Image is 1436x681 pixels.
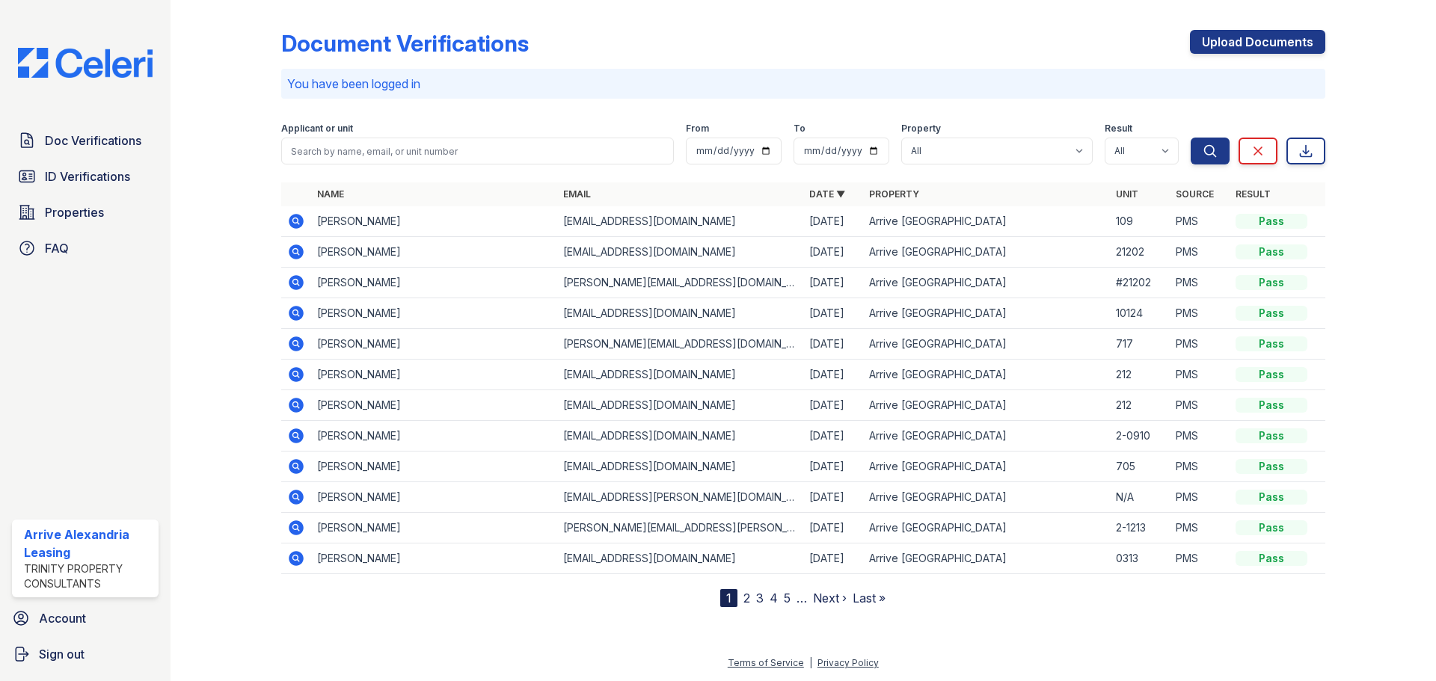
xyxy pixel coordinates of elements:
td: [EMAIL_ADDRESS][PERSON_NAME][DOMAIN_NAME] [557,482,803,513]
td: 109 [1110,206,1170,237]
a: Doc Verifications [12,126,159,155]
div: Pass [1236,490,1307,505]
td: 212 [1110,360,1170,390]
td: PMS [1170,360,1230,390]
span: Properties [45,203,104,221]
div: | [809,657,812,668]
td: [EMAIL_ADDRESS][DOMAIN_NAME] [557,360,803,390]
td: PMS [1170,543,1230,574]
td: [DATE] [803,360,863,390]
td: [DATE] [803,237,863,268]
td: [DATE] [803,543,863,574]
td: 10124 [1110,298,1170,329]
a: 2 [743,591,750,605]
a: Sign out [6,639,165,669]
td: PMS [1170,421,1230,452]
td: [EMAIL_ADDRESS][DOMAIN_NAME] [557,390,803,421]
td: [EMAIL_ADDRESS][DOMAIN_NAME] [557,237,803,268]
a: 3 [756,591,764,605]
a: Properties [12,197,159,227]
td: PMS [1170,482,1230,513]
a: Property [869,188,919,200]
td: Arrive [GEOGRAPHIC_DATA] [863,206,1109,237]
td: 212 [1110,390,1170,421]
td: [DATE] [803,482,863,513]
td: [PERSON_NAME] [311,268,557,298]
td: PMS [1170,206,1230,237]
td: Arrive [GEOGRAPHIC_DATA] [863,360,1109,390]
td: 705 [1110,452,1170,482]
td: [DATE] [803,206,863,237]
label: From [686,123,709,135]
td: [PERSON_NAME][EMAIL_ADDRESS][PERSON_NAME][DOMAIN_NAME] [557,513,803,543]
td: Arrive [GEOGRAPHIC_DATA] [863,543,1109,574]
td: [PERSON_NAME] [311,237,557,268]
td: [PERSON_NAME] [311,452,557,482]
div: Pass [1236,520,1307,535]
td: [DATE] [803,421,863,452]
td: Arrive [GEOGRAPHIC_DATA] [863,452,1109,482]
a: Account [6,603,165,633]
label: To [794,123,806,135]
a: Upload Documents [1190,30,1325,54]
td: PMS [1170,268,1230,298]
td: [EMAIL_ADDRESS][DOMAIN_NAME] [557,421,803,452]
td: Arrive [GEOGRAPHIC_DATA] [863,390,1109,421]
div: Pass [1236,551,1307,566]
a: FAQ [12,233,159,263]
a: Source [1176,188,1214,200]
div: Pass [1236,306,1307,321]
td: [EMAIL_ADDRESS][DOMAIN_NAME] [557,543,803,574]
td: [PERSON_NAME] [311,482,557,513]
td: 2-1213 [1110,513,1170,543]
span: Account [39,609,86,627]
label: Property [901,123,941,135]
a: Terms of Service [728,657,804,668]
div: Pass [1236,367,1307,382]
div: Pass [1236,244,1307,259]
div: Arrive Alexandria Leasing [24,526,153,561]
td: #21202 [1110,268,1170,298]
td: [PERSON_NAME] [311,206,557,237]
a: Name [317,188,344,200]
td: Arrive [GEOGRAPHIC_DATA] [863,329,1109,360]
span: FAQ [45,239,69,257]
td: [DATE] [803,298,863,329]
label: Result [1105,123,1132,135]
span: ID Verifications [45,167,130,185]
div: Trinity Property Consultants [24,561,153,591]
td: [DATE] [803,513,863,543]
td: PMS [1170,329,1230,360]
a: Unit [1116,188,1138,200]
td: [DATE] [803,268,863,298]
td: [PERSON_NAME] [311,329,557,360]
td: [PERSON_NAME][EMAIL_ADDRESS][DOMAIN_NAME] [557,268,803,298]
td: [PERSON_NAME] [311,390,557,421]
a: Next › [813,591,847,605]
div: Pass [1236,214,1307,229]
td: [PERSON_NAME] [311,543,557,574]
td: [EMAIL_ADDRESS][DOMAIN_NAME] [557,452,803,482]
span: Sign out [39,645,85,663]
td: Arrive [GEOGRAPHIC_DATA] [863,237,1109,268]
td: PMS [1170,237,1230,268]
td: 0313 [1110,543,1170,574]
td: N/A [1110,482,1170,513]
a: 5 [784,591,791,605]
td: 2-0910 [1110,421,1170,452]
td: [PERSON_NAME] [311,298,557,329]
td: [PERSON_NAME] [311,513,557,543]
span: Doc Verifications [45,132,141,150]
a: Last » [853,591,886,605]
td: PMS [1170,298,1230,329]
td: PMS [1170,452,1230,482]
a: ID Verifications [12,161,159,191]
a: Privacy Policy [817,657,879,668]
input: Search by name, email, or unit number [281,138,674,164]
td: [PERSON_NAME] [311,360,557,390]
a: Date ▼ [809,188,845,200]
td: [PERSON_NAME] [311,421,557,452]
td: [EMAIL_ADDRESS][DOMAIN_NAME] [557,206,803,237]
td: 21202 [1110,237,1170,268]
